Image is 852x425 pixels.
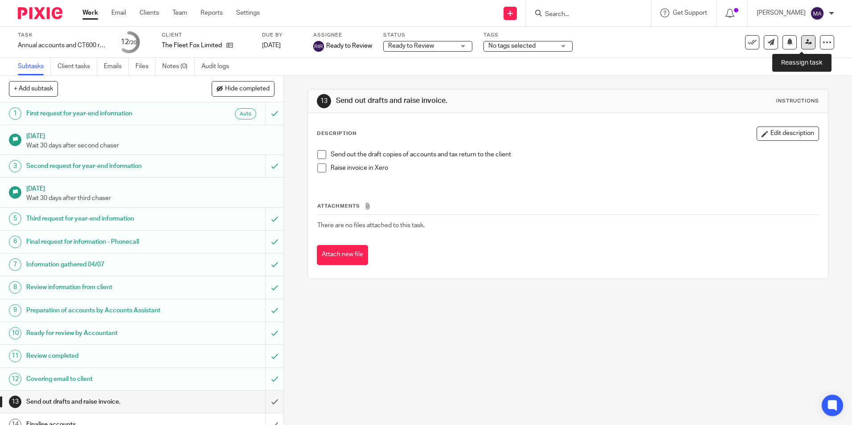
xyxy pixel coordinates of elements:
h1: Ready for review by Accountant [26,327,180,340]
button: Hide completed [212,81,274,96]
h1: [DATE] [26,182,275,193]
img: Pixie [18,7,62,19]
input: Search [544,11,624,19]
div: Auto [235,108,256,119]
a: Emails [104,58,129,75]
span: No tags selected [488,43,536,49]
a: Files [135,58,156,75]
label: Client [162,32,251,39]
span: Ready to Review [388,43,434,49]
h1: Send out drafts and raise invoice. [26,395,180,409]
p: Wait 30 days after second chaser [26,141,275,150]
label: Status [383,32,472,39]
p: [PERSON_NAME] [757,8,806,17]
h1: Review completed [26,349,180,363]
a: Reports [201,8,223,17]
div: 12 [9,373,21,385]
div: 12 [121,37,137,47]
div: Annual accounts and CT600 return - NON BOOKKEEPING CLIENTS [18,41,107,50]
a: Notes (0) [162,58,195,75]
div: 13 [9,396,21,408]
div: 8 [9,281,21,294]
span: There are no files attached to this task. [317,222,425,229]
div: 9 [9,304,21,317]
div: 6 [9,236,21,248]
span: Ready to Review [326,41,372,50]
p: Send out the draft copies of accounts and tax return to the client [331,150,818,159]
a: Client tasks [57,58,97,75]
div: Instructions [776,98,819,105]
h1: Send out drafts and raise invoice. [336,96,587,106]
div: 3 [9,160,21,172]
h1: Final request for information - Phonecall [26,235,180,249]
label: Assignee [313,32,372,39]
h1: [DATE] [26,130,275,141]
a: Work [82,8,98,17]
button: Attach new file [317,245,368,265]
h1: Review information from client [26,281,180,294]
p: Description [317,130,356,137]
small: /20 [129,40,137,45]
div: 5 [9,212,21,225]
a: Team [172,8,187,17]
h1: Third request for year-end information [26,212,180,225]
button: Edit description [757,127,819,141]
div: 7 [9,258,21,271]
h1: Information gathered 04/07 [26,258,180,271]
label: Due by [262,32,302,39]
label: Task [18,32,107,39]
a: Email [111,8,126,17]
img: svg%3E [810,6,824,20]
div: 1 [9,107,21,120]
div: 13 [317,94,331,108]
span: Hide completed [225,86,270,93]
span: [DATE] [262,42,281,49]
h1: Preparation of accounts by Accounts Assistant [26,304,180,317]
h1: Second request for year-end information [26,159,180,173]
a: Audit logs [201,58,236,75]
div: 11 [9,350,21,362]
p: Wait 30 days after third chaser [26,194,275,203]
p: Raise invoice in Xero [331,163,818,172]
div: 10 [9,327,21,339]
img: svg%3E [313,41,324,52]
button: + Add subtask [9,81,58,96]
a: Settings [236,8,260,17]
span: Get Support [673,10,707,16]
p: The Fleet Fox Limited [162,41,222,50]
span: Attachments [317,204,360,208]
a: Subtasks [18,58,51,75]
label: Tags [483,32,573,39]
h1: Covering email to client [26,372,180,386]
h1: First request for year-end information [26,107,180,120]
a: Clients [139,8,159,17]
